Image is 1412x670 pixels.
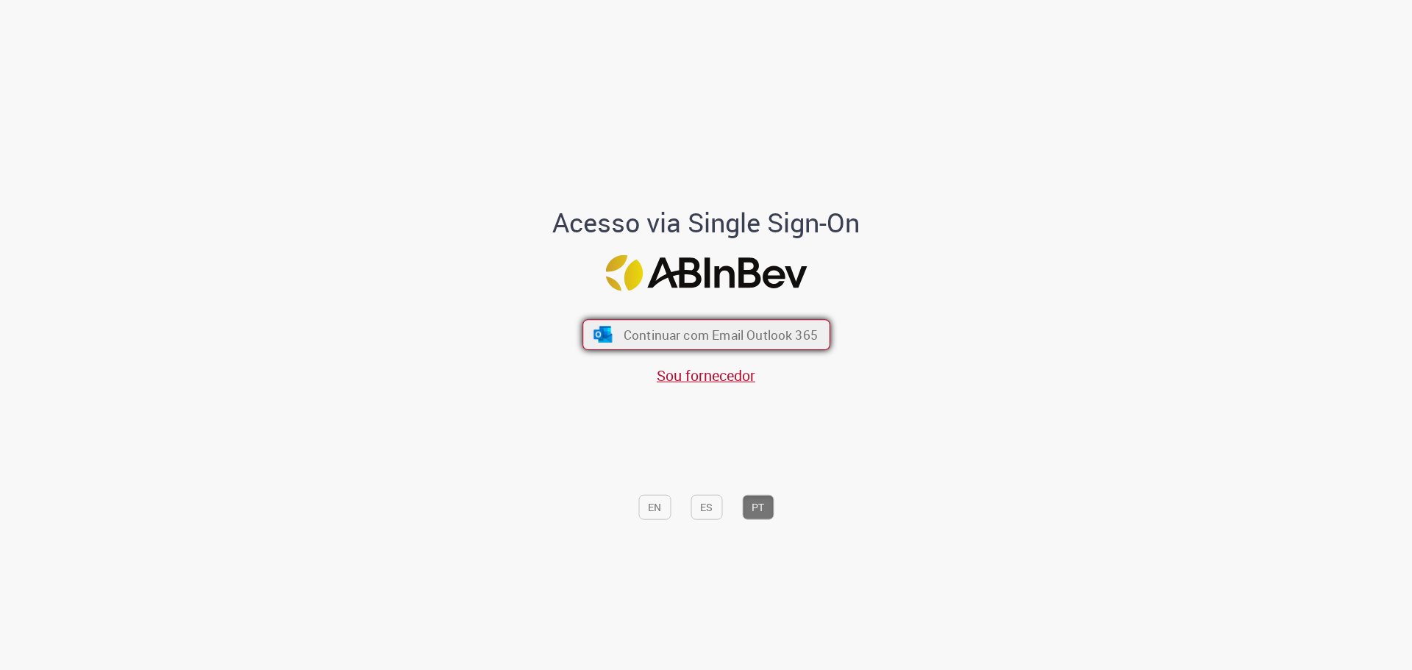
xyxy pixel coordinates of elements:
a: Sou fornecedor [657,366,755,385]
button: ES [691,494,722,519]
button: ícone Azure/Microsoft 360 Continuar com Email Outlook 365 [582,319,830,350]
span: Continuar com Email Outlook 365 [623,326,817,343]
button: EN [638,494,671,519]
button: PT [742,494,774,519]
img: Logo ABInBev [605,254,807,291]
img: ícone Azure/Microsoft 360 [592,327,613,343]
h1: Acesso via Single Sign-On [502,208,910,238]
